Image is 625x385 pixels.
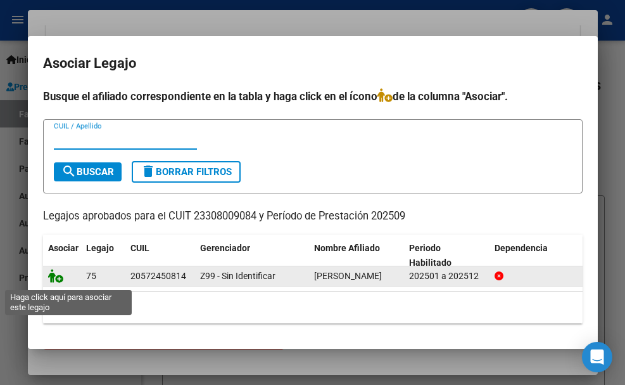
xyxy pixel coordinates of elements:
[130,243,149,253] span: CUIL
[409,269,484,284] div: 202501 a 202512
[125,235,195,277] datatable-header-cell: CUIL
[141,164,156,179] mat-icon: delete
[86,271,96,281] span: 75
[43,88,583,105] h4: Busque el afiliado correspondiente en la tabla y haga click en el ícono de la columna "Asociar".
[404,235,489,277] datatable-header-cell: Periodo Habilitado
[54,162,122,181] button: Buscar
[489,235,584,277] datatable-header-cell: Dependencia
[48,243,79,253] span: Asociar
[409,243,451,268] span: Periodo Habilitado
[582,342,612,372] div: Open Intercom Messenger
[43,209,583,225] p: Legajos aprobados para el CUIT 23308009084 y Período de Prestación 202509
[61,164,77,179] mat-icon: search
[309,235,404,277] datatable-header-cell: Nombre Afiliado
[314,271,382,281] span: RAMIREZ MIQUEAS ELIAN
[43,51,583,75] h2: Asociar Legajo
[43,235,81,277] datatable-header-cell: Asociar
[141,166,232,178] span: Borrar Filtros
[43,292,583,323] div: 1 registros
[130,269,186,284] div: 20572450814
[200,243,250,253] span: Gerenciador
[495,243,548,253] span: Dependencia
[81,235,125,277] datatable-header-cell: Legajo
[61,166,114,178] span: Buscar
[314,243,380,253] span: Nombre Afiliado
[200,271,275,281] span: Z99 - Sin Identificar
[132,161,241,183] button: Borrar Filtros
[86,243,114,253] span: Legajo
[195,235,309,277] datatable-header-cell: Gerenciador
